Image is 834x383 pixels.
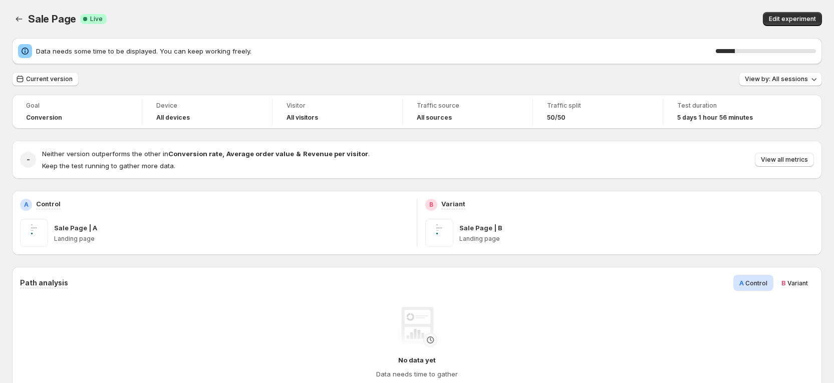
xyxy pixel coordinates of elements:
a: GoalConversion [26,101,128,123]
span: Data needs some time to be displayed. You can keep working freely. [36,46,716,56]
h2: B [429,201,433,209]
span: Live [90,15,103,23]
span: Traffic split [547,102,649,110]
p: Control [36,199,61,209]
span: 5 days 1 hour 56 minutes [677,114,753,122]
a: VisitorAll visitors [287,101,388,123]
span: A [739,279,744,287]
img: Sale Page | A [20,219,48,247]
h2: A [24,201,29,209]
h4: All visitors [287,114,318,122]
a: Traffic sourceAll sources [417,101,518,123]
span: View by: All sessions [745,75,808,83]
p: Variant [441,199,465,209]
a: Traffic split50/50 [547,101,649,123]
span: Keep the test running to gather more data. [42,162,175,170]
span: 50/50 [547,114,566,122]
span: View all metrics [761,156,808,164]
p: Landing page [459,235,814,243]
span: Conversion [26,114,62,122]
span: Current version [26,75,73,83]
span: Device [156,102,258,110]
span: B [781,279,786,287]
a: Test duration5 days 1 hour 56 minutes [677,101,779,123]
strong: & [296,150,301,158]
a: DeviceAll devices [156,101,258,123]
h2: - [27,155,30,165]
span: Test duration [677,102,779,110]
span: Control [745,279,767,287]
strong: Average order value [226,150,294,158]
span: Neither version outperforms the other in . [42,150,370,158]
span: Visitor [287,102,388,110]
button: Current version [12,72,79,86]
strong: , [222,150,224,158]
span: Goal [26,102,128,110]
button: Edit experiment [763,12,822,26]
h4: No data yet [398,355,436,365]
span: Edit experiment [769,15,816,23]
span: Variant [787,279,808,287]
p: Landing page [54,235,409,243]
h4: All sources [417,114,452,122]
h4: All devices [156,114,190,122]
img: No data yet [397,307,437,347]
span: Traffic source [417,102,518,110]
strong: Revenue per visitor [303,150,368,158]
button: View by: All sessions [739,72,822,86]
button: View all metrics [755,153,814,167]
strong: Conversion rate [168,150,222,158]
h4: Data needs time to gather [376,369,458,379]
button: Back [12,12,26,26]
span: Sale Page [28,13,76,25]
p: Sale Page | A [54,223,97,233]
p: Sale Page | B [459,223,502,233]
h3: Path analysis [20,278,68,288]
img: Sale Page | B [425,219,453,247]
